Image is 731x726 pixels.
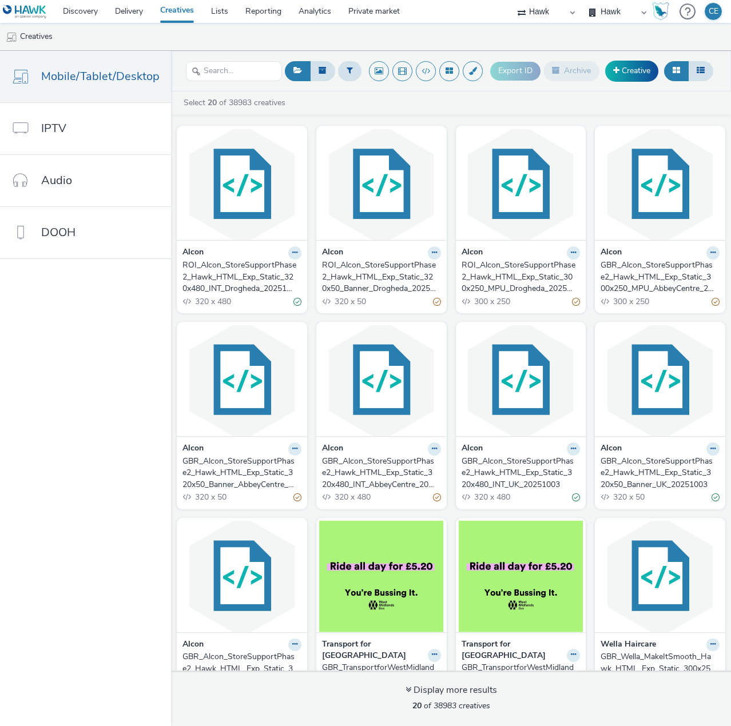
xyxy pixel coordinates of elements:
[473,296,510,307] span: 300 x 250
[652,2,674,21] a: Hawk Academy
[412,700,422,711] strong: 20
[319,325,444,436] img: GBR_Alcon_StoreSupportPhase2_Hawk_HTML_Exp_Static_320x480_INT_AbbeyCentre_20251003 visual
[41,68,160,85] span: Mobile/Tablet/Desktop
[41,120,66,137] span: IPTV
[194,492,227,502] span: 320 x 50
[433,296,441,308] div: Partially valid
[293,492,301,504] div: Partially valid
[180,521,304,632] img: GBR_Alcon_StoreSupportPhase2_Hawk_HTML_Exp_Static_300x250_MPU_UK_20251003 visual
[612,492,645,502] span: 320 x 50
[293,296,301,308] div: Valid
[462,442,483,456] strong: Alcon
[322,456,436,490] div: GBR_Alcon_StoreSupportPhase2_Hawk_HTML_Exp_Static_320x480_INT_AbbeyCentre_20251003
[601,651,720,686] a: GBR_Wella_MakeItSmooth_Hawk_HTML_Exp_Static_300x250_MPU_GPStore_20251002
[543,61,599,81] button: Archive
[709,3,718,20] div: CE
[208,97,217,108] strong: 20
[322,662,436,697] div: GBR_TransportforWestMidlands_RewardedVideo_Hawk_Video_NonExp_1280x720_15"_RewardedVideo_20251003
[406,684,497,697] div: Display more results
[601,260,720,294] a: GBR_Alcon_StoreSupportPhase2_Hawk_HTML_Exp_Static_300x250_MPU_AbbeyCentre_20251003
[601,639,656,652] strong: Wella Haircare
[182,456,301,490] a: GBR_Alcon_StoreSupportPhase2_Hawk_HTML_Exp_Static_320x50_Banner_AbbeyCentre_20251003
[712,492,720,504] div: Valid
[462,456,576,490] div: GBR_Alcon_StoreSupportPhase2_Hawk_HTML_Exp_Static_320x480_INT_UK_20251003
[322,639,425,662] strong: Transport for [GEOGRAPHIC_DATA]
[182,260,297,294] div: ROI_Alcon_StoreSupportPhase2_Hawk_HTML_Exp_Static_320x480_INT_Drogheda_20251003
[598,521,722,632] img: GBR_Wella_MakeItSmooth_Hawk_HTML_Exp_Static_300x250_MPU_GPStore_20251002 visual
[473,492,510,502] span: 320 x 480
[182,260,301,294] a: ROI_Alcon_StoreSupportPhase2_Hawk_HTML_Exp_Static_320x480_INT_Drogheda_20251003
[664,61,689,81] button: Grid
[182,651,301,686] a: GBR_Alcon_StoreSupportPhase2_Hawk_HTML_Exp_Static_300x250_MPU_UK_20251003
[612,296,649,307] span: 300 x 250
[712,296,720,308] div: Partially valid
[319,521,444,632] img: GBR_TransportforWestMidlands_RewardedVideo_Hawk_Video_NonExp_1280x720_15"_RewardedVideo_20251003 ...
[605,61,658,81] a: Creative
[186,61,282,81] input: Search...
[322,246,343,260] strong: Alcon
[598,325,722,436] img: GBR_Alcon_StoreSupportPhase2_Hawk_HTML_Exp_Static_320x50_Banner_UK_20251003 visual
[572,296,580,308] div: Partially valid
[433,492,441,504] div: Partially valid
[319,129,444,240] img: ROI_Alcon_StoreSupportPhase2_Hawk_HTML_Exp_Static_320x50_Banner_Drogheda_20251003 visual
[459,129,583,240] img: ROI_Alcon_StoreSupportPhase2_Hawk_HTML_Exp_Static_300x250_MPU_Drogheda_20251003 visual
[462,639,565,662] strong: Transport for [GEOGRAPHIC_DATA]
[490,62,541,80] button: Export ID
[41,224,76,241] span: DOOH
[182,639,204,652] strong: Alcon
[322,442,343,456] strong: Alcon
[41,172,72,189] span: Audio
[688,61,713,81] button: Table
[182,442,204,456] strong: Alcon
[412,700,490,711] span: of 38983 creatives
[601,260,715,294] div: GBR_Alcon_StoreSupportPhase2_Hawk_HTML_Exp_Static_300x250_MPU_AbbeyCentre_20251003
[182,651,297,686] div: GBR_Alcon_StoreSupportPhase2_Hawk_HTML_Exp_Static_300x250_MPU_UK_20251003
[601,442,622,456] strong: Alcon
[322,456,441,490] a: GBR_Alcon_StoreSupportPhase2_Hawk_HTML_Exp_Static_320x480_INT_AbbeyCentre_20251003
[601,246,622,260] strong: Alcon
[462,662,576,697] div: GBR_TransportforWestMidlands_RewardedVideo_Hawk_Video_NonExp_1280x720_10"_RewardedVideo_20251003
[598,129,722,240] img: GBR_Alcon_StoreSupportPhase2_Hawk_HTML_Exp_Static_300x250_MPU_AbbeyCentre_20251003 visual
[462,260,581,294] a: ROI_Alcon_StoreSupportPhase2_Hawk_HTML_Exp_Static_300x250_MPU_Drogheda_20251003
[601,651,715,686] div: GBR_Wella_MakeItSmooth_Hawk_HTML_Exp_Static_300x250_MPU_GPStore_20251002
[462,246,483,260] strong: Alcon
[180,129,304,240] img: ROI_Alcon_StoreSupportPhase2_Hawk_HTML_Exp_Static_320x480_INT_Drogheda_20251003 visual
[462,260,576,294] div: ROI_Alcon_StoreSupportPhase2_Hawk_HTML_Exp_Static_300x250_MPU_Drogheda_20251003
[322,260,436,294] div: ROI_Alcon_StoreSupportPhase2_Hawk_HTML_Exp_Static_320x50_Banner_Drogheda_20251003
[462,456,581,490] a: GBR_Alcon_StoreSupportPhase2_Hawk_HTML_Exp_Static_320x480_INT_UK_20251003
[182,456,297,490] div: GBR_Alcon_StoreSupportPhase2_Hawk_HTML_Exp_Static_320x50_Banner_AbbeyCentre_20251003
[182,246,204,260] strong: Alcon
[6,31,17,43] img: mobile
[322,662,441,697] a: GBR_TransportforWestMidlands_RewardedVideo_Hawk_Video_NonExp_1280x720_15"_RewardedVideo_20251003
[459,325,583,436] img: GBR_Alcon_StoreSupportPhase2_Hawk_HTML_Exp_Static_320x480_INT_UK_20251003 visual
[333,296,366,307] span: 320 x 50
[180,325,304,436] img: GBR_Alcon_StoreSupportPhase2_Hawk_HTML_Exp_Static_320x50_Banner_AbbeyCentre_20251003 visual
[322,260,441,294] a: ROI_Alcon_StoreSupportPhase2_Hawk_HTML_Exp_Static_320x50_Banner_Drogheda_20251003
[572,492,580,504] div: Valid
[601,456,720,490] a: GBR_Alcon_StoreSupportPhase2_Hawk_HTML_Exp_Static_320x50_Banner_UK_20251003
[182,97,290,108] a: Select of 38983 creatives
[652,2,669,21] img: Hawk Academy
[459,521,583,632] img: GBR_TransportforWestMidlands_RewardedVideo_Hawk_Video_NonExp_1280x720_10"_RewardedVideo_20251003 ...
[462,662,581,697] a: GBR_TransportforWestMidlands_RewardedVideo_Hawk_Video_NonExp_1280x720_10"_RewardedVideo_20251003
[3,5,47,19] img: undefined Logo
[601,456,715,490] div: GBR_Alcon_StoreSupportPhase2_Hawk_HTML_Exp_Static_320x50_Banner_UK_20251003
[333,492,371,502] span: 320 x 480
[194,296,231,307] span: 320 x 480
